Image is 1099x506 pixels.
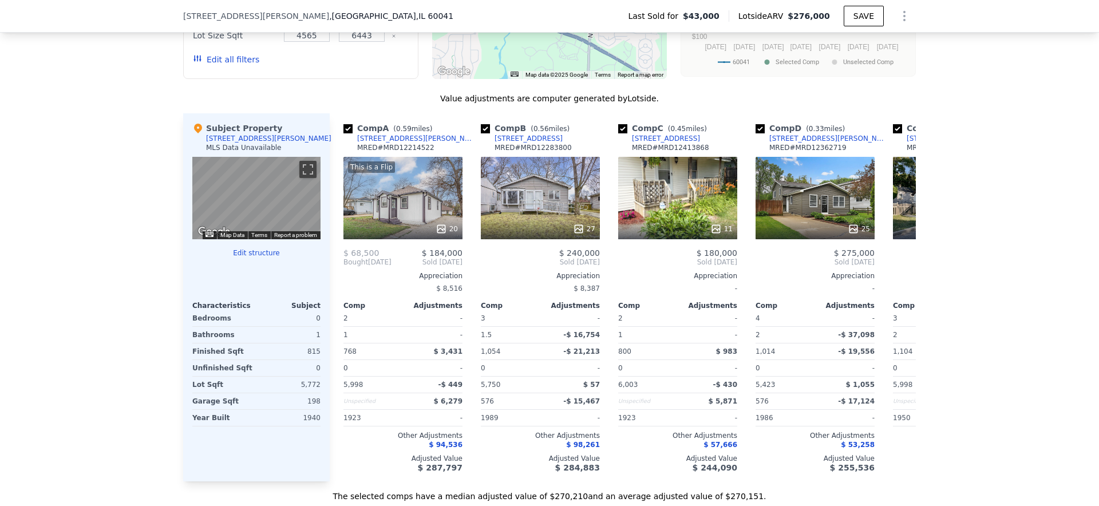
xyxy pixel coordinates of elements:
div: [STREET_ADDRESS] [907,134,975,143]
span: $ 68,500 [343,248,379,258]
span: 4 [756,314,760,322]
div: - [405,410,462,426]
span: 6,003 [618,381,638,389]
div: - [543,360,600,376]
div: Adjustments [815,301,875,310]
span: $ 3,431 [434,347,462,355]
div: MRED # MRD12362719 [769,143,847,152]
div: 815 [259,343,321,359]
div: 1986 [756,410,813,426]
span: $ 240,000 [559,248,600,258]
div: Adjusted Value [893,454,1012,463]
span: ( miles) [801,125,849,133]
div: 2 [756,327,813,343]
button: Toggle fullscreen view [299,161,317,178]
span: $ 983 [715,347,737,355]
div: Other Adjustments [343,431,462,440]
span: $ 1,055 [846,381,875,389]
span: -$ 16,754 [563,331,600,339]
div: Finished Sqft [192,343,254,359]
div: Comp B [481,122,574,134]
a: [STREET_ADDRESS] [481,134,563,143]
a: Terms (opens in new tab) [251,232,267,238]
button: Show Options [893,5,916,27]
div: Comp C [618,122,711,134]
button: Edit structure [192,248,321,258]
div: 20 [436,223,458,235]
span: $ 284,883 [555,463,600,472]
div: 5,772 [259,377,321,393]
button: Edit all filters [193,54,259,65]
div: Comp E [893,122,986,134]
text: Unselected Comp [843,58,894,66]
button: Keyboard shortcuts [205,232,214,237]
span: Lotside ARV [738,10,788,22]
div: - [543,410,600,426]
text: [DATE] [877,43,899,51]
span: $ 6,279 [434,397,462,405]
div: Comp D [756,122,849,134]
text: 60041 [733,58,750,66]
div: Appreciation [618,271,737,280]
div: Lot Size Sqft [193,27,277,44]
div: Bedrooms [192,310,254,326]
div: - [405,310,462,326]
div: Unspecified [343,393,401,409]
div: Comp [343,301,403,310]
text: [DATE] [762,43,784,51]
div: - [680,360,737,376]
div: Other Adjustments [481,431,600,440]
div: This is a Flip [348,161,395,173]
span: 5,423 [756,381,775,389]
div: 1 [343,327,401,343]
span: $ 184,000 [422,248,462,258]
span: Map data ©2025 Google [525,72,588,78]
div: Lot Sqft [192,377,254,393]
div: 1923 [343,410,401,426]
span: -$ 37,098 [838,331,875,339]
div: 27 [573,223,595,235]
div: [STREET_ADDRESS] [495,134,563,143]
div: Year Built [192,410,254,426]
a: Open this area in Google Maps (opens a new window) [195,224,233,239]
div: Appreciation [481,271,600,280]
div: 0 [259,360,321,376]
span: $ 57 [583,381,600,389]
span: , IL 60041 [416,11,453,21]
div: Appreciation [343,271,462,280]
a: [STREET_ADDRESS][PERSON_NAME] [756,134,888,143]
span: 5,998 [343,381,363,389]
a: [STREET_ADDRESS] [618,134,700,143]
span: $ 5,871 [709,397,737,405]
div: Adjusted Value [481,454,600,463]
span: 0.56 [533,125,549,133]
div: Appreciation [756,271,875,280]
span: $ 57,666 [703,441,737,449]
div: 1 [618,327,675,343]
div: Comp [756,301,815,310]
span: 3 [481,314,485,322]
span: 0.33 [809,125,824,133]
div: MRED # MRD12283800 [495,143,572,152]
img: Google [195,224,233,239]
img: Google [435,64,473,79]
span: $ 8,387 [574,284,600,292]
div: - [817,360,875,376]
text: Selected Comp [776,58,819,66]
div: Other Adjustments [618,431,737,440]
div: - [680,310,737,326]
span: 5,998 [893,381,912,389]
span: 2 [343,314,348,322]
div: 1.5 [481,327,538,343]
span: -$ 21,213 [563,347,600,355]
span: 768 [343,347,357,355]
span: 576 [756,397,769,405]
div: Adjustments [403,301,462,310]
span: [STREET_ADDRESS][PERSON_NAME] [183,10,329,22]
span: 0 [618,364,623,372]
span: $ 94,536 [429,441,462,449]
div: Comp [618,301,678,310]
button: Map Data [220,231,244,239]
div: 11 [710,223,733,235]
text: [DATE] [819,43,841,51]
